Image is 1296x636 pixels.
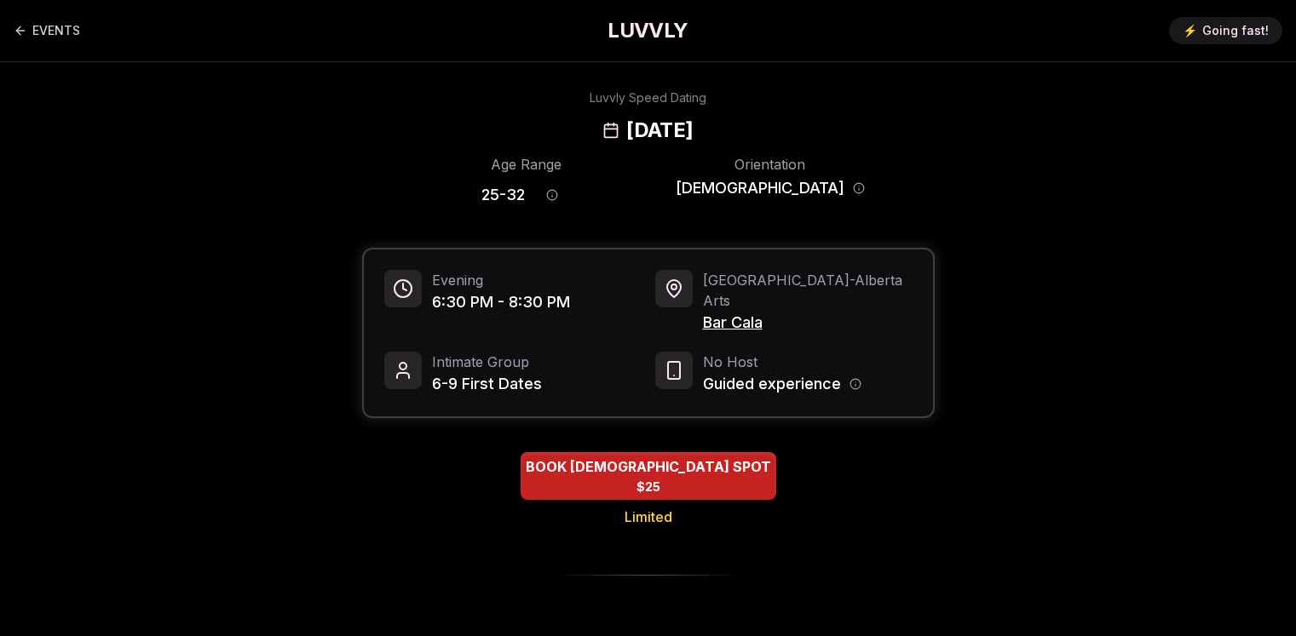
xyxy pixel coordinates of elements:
a: Back to events [14,14,80,48]
div: Luvvly Speed Dating [590,89,706,106]
span: No Host [703,352,861,372]
span: 6-9 First Dates [432,372,542,396]
span: 25 - 32 [481,183,525,207]
div: Orientation [676,154,865,175]
a: LUVVLY [608,17,688,44]
span: Limited [625,507,672,527]
span: Going fast! [1202,22,1269,39]
span: Evening [432,270,570,290]
button: Age range information [533,176,571,214]
button: BOOK BISEXUAL SPOT - Limited [521,452,776,500]
div: Age Range [432,154,621,175]
span: Intimate Group [432,352,542,372]
button: Orientation information [853,182,865,194]
span: ⚡️ [1183,22,1197,39]
span: [GEOGRAPHIC_DATA] - Alberta Arts [703,270,913,311]
h2: [DATE] [626,117,693,144]
span: 6:30 PM - 8:30 PM [432,290,570,314]
button: Host information [850,378,861,390]
span: Bar Cala [703,311,913,335]
span: $25 [636,478,660,496]
span: Guided experience [703,372,841,396]
span: [DEMOGRAPHIC_DATA] [676,176,844,200]
span: BOOK [DEMOGRAPHIC_DATA] SPOT [522,456,775,477]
